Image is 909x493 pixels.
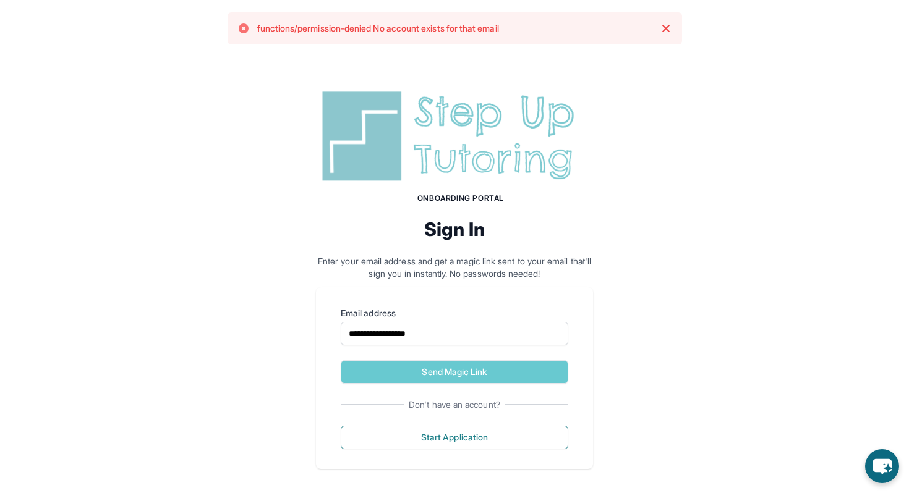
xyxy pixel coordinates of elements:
[316,86,593,186] img: Step Up Tutoring horizontal logo
[341,426,568,449] button: Start Application
[341,307,568,319] label: Email address
[328,193,593,203] h1: Onboarding Portal
[341,360,568,384] button: Send Magic Link
[865,449,899,483] button: chat-button
[316,218,593,240] h2: Sign In
[316,255,593,280] p: Enter your email address and get a magic link sent to your email that'll sign you in instantly. N...
[257,22,499,35] p: functions/permission-denied No account exists for that email
[404,398,505,411] span: Don't have an account?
